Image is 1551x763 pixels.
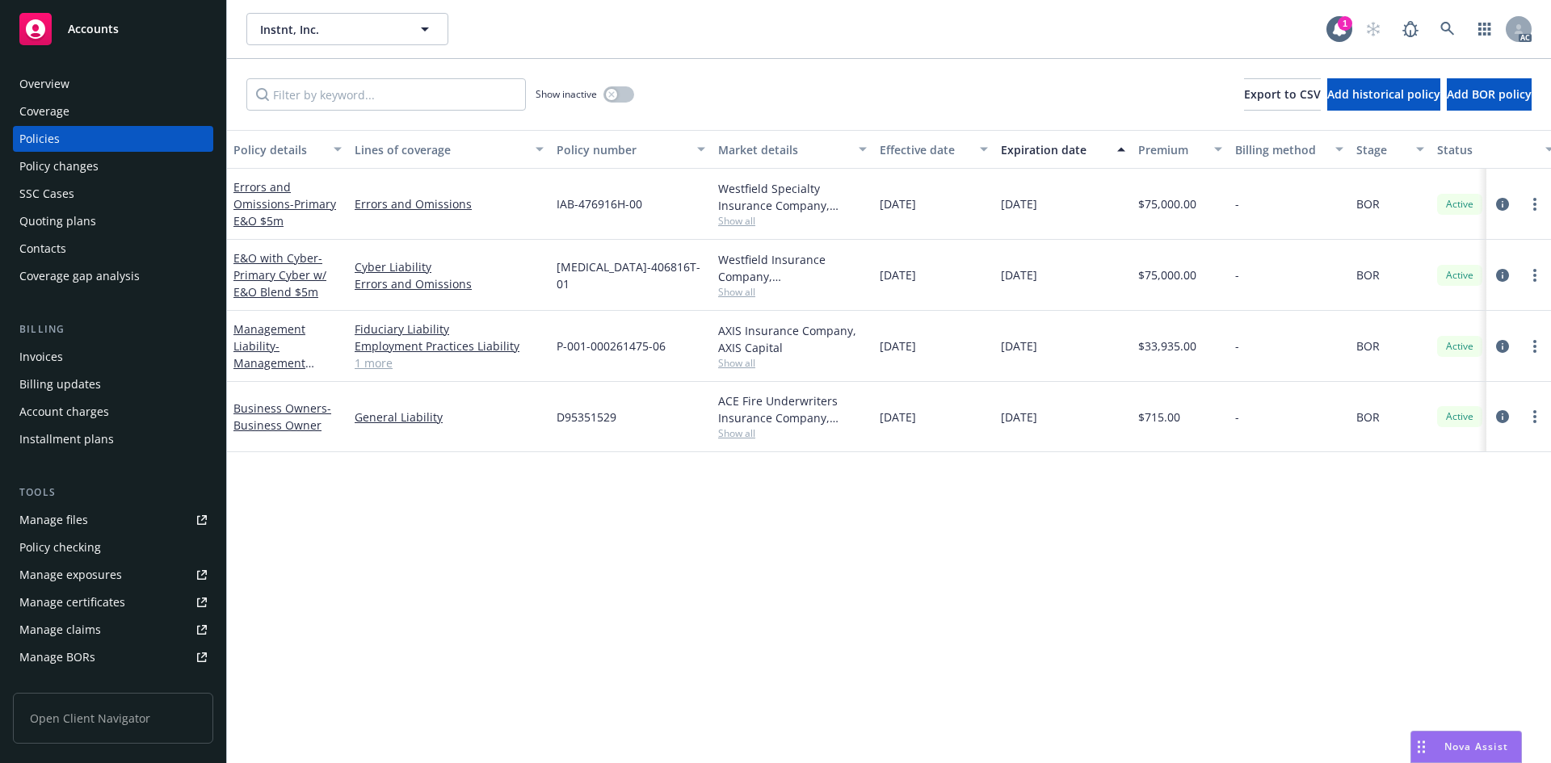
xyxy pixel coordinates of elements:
div: Drag to move [1411,732,1431,762]
div: Installment plans [19,426,114,452]
div: Contacts [19,236,66,262]
span: [DATE] [1001,266,1037,283]
div: Westfield Insurance Company, [GEOGRAPHIC_DATA] [718,251,867,285]
div: Status [1437,141,1536,158]
span: [DATE] [880,337,916,354]
span: $75,000.00 [1138,195,1196,212]
span: Show all [718,214,867,228]
div: SSC Cases [19,181,74,207]
a: Manage certificates [13,589,213,615]
div: Billing updates [19,371,101,397]
a: Coverage [13,99,213,124]
div: Coverage [19,99,69,124]
div: Manage claims [19,617,101,643]
a: circleInformation [1493,337,1512,356]
a: Management Liability [233,321,337,405]
div: Coverage gap analysis [19,263,140,289]
span: Instnt, Inc. [260,21,400,38]
div: Stage [1356,141,1406,158]
div: Manage BORs [19,644,95,670]
span: [DATE] [880,409,916,426]
div: Billing method [1235,141,1326,158]
button: Policy number [550,130,712,169]
a: Summary of insurance [13,672,213,698]
span: Add BOR policy [1447,86,1532,102]
div: Invoices [19,344,63,370]
button: Add BOR policy [1447,78,1532,111]
button: Add historical policy [1327,78,1440,111]
span: [DATE] [880,195,916,212]
a: Account charges [13,399,213,425]
div: Overview [19,71,69,97]
span: BOR [1356,266,1380,283]
span: - [1235,409,1239,426]
span: [DATE] [1001,337,1037,354]
span: $33,935.00 [1138,337,1196,354]
button: Expiration date [994,130,1132,169]
span: Active [1444,409,1476,424]
a: Start snowing [1357,13,1389,45]
div: Summary of insurance [19,672,142,698]
a: Cyber Liability [355,258,544,275]
a: Billing updates [13,371,213,397]
a: Errors and Omissions [355,195,544,212]
span: Active [1444,268,1476,283]
a: Manage claims [13,617,213,643]
a: circleInformation [1493,407,1512,426]
div: Tools [13,484,213,501]
a: Coverage gap analysis [13,263,213,289]
a: circleInformation [1493,266,1512,285]
a: Errors and Omissions [355,275,544,292]
span: Export to CSV [1244,86,1321,102]
button: Market details [712,130,873,169]
a: Quoting plans [13,208,213,234]
div: Policy number [557,141,687,158]
div: AXIS Insurance Company, AXIS Capital [718,322,867,356]
span: Active [1444,339,1476,354]
a: Policy checking [13,535,213,560]
span: $75,000.00 [1138,266,1196,283]
a: Contacts [13,236,213,262]
div: Effective date [880,141,970,158]
a: Manage BORs [13,644,213,670]
span: - Primary Cyber w/ E&O Blend $5m [233,250,326,300]
span: BOR [1356,337,1380,354]
button: Premium [1132,130,1229,169]
span: [MEDICAL_DATA]-406816T-01 [557,258,705,292]
div: Policy checking [19,535,101,560]
div: Manage files [19,507,88,533]
button: Stage [1350,130,1431,169]
a: Fiduciary Liability [355,321,544,337]
a: more [1525,407,1545,426]
button: Billing method [1229,130,1350,169]
a: Accounts [13,6,213,52]
a: more [1525,337,1545,356]
a: Search [1431,13,1464,45]
span: - [1235,337,1239,354]
span: IAB-476916H-00 [557,195,642,212]
span: Show all [718,426,867,440]
span: $715.00 [1138,409,1180,426]
span: - [1235,266,1239,283]
span: - [1235,195,1239,212]
button: Instnt, Inc. [246,13,448,45]
div: Policies [19,126,60,152]
span: BOR [1356,195,1380,212]
button: Lines of coverage [348,130,550,169]
span: [DATE] [1001,409,1037,426]
a: Employment Practices Liability [355,337,544,354]
a: 1 more [355,354,544,371]
a: Manage exposures [13,562,213,588]
a: Overview [13,71,213,97]
button: Export to CSV [1244,78,1321,111]
span: Active [1444,197,1476,212]
a: Report a Bug [1394,13,1427,45]
a: Manage files [13,507,213,533]
div: Lines of coverage [355,141,526,158]
div: Manage certificates [19,589,125,615]
a: Errors and Omissions [233,179,336,228]
a: SSC Cases [13,181,213,207]
span: Accounts [68,23,119,36]
a: more [1525,195,1545,214]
